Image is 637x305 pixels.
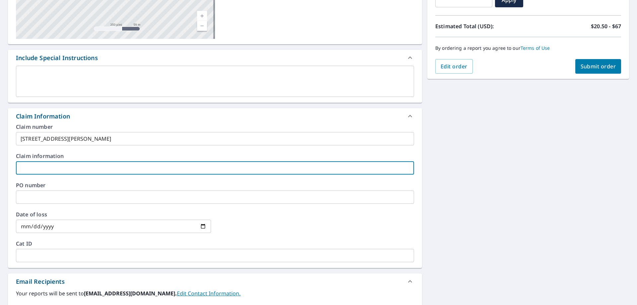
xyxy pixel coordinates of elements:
[8,108,422,124] div: Claim Information
[84,290,177,297] b: [EMAIL_ADDRESS][DOMAIN_NAME].
[16,183,414,188] label: PO number
[591,22,621,30] p: $20.50 - $67
[16,53,98,62] div: Include Special Instructions
[8,50,422,66] div: Include Special Instructions
[435,45,621,51] p: By ordering a report you agree to our
[435,59,473,74] button: Edit order
[441,63,467,70] span: Edit order
[521,45,550,51] a: Terms of Use
[16,112,70,121] div: Claim Information
[177,290,241,297] a: EditContactInfo
[16,153,414,159] label: Claim information
[581,63,616,70] span: Submit order
[16,277,65,286] div: Email Recipients
[16,241,414,246] label: Cat ID
[575,59,621,74] button: Submit order
[197,21,207,31] a: Nivel actual 17, alejar
[8,273,422,289] div: Email Recipients
[16,289,414,297] label: Your reports will be sent to
[435,22,528,30] p: Estimated Total (USD):
[16,212,211,217] label: Date of loss
[197,11,207,21] a: Nivel actual 17, ampliar
[16,124,414,129] label: Claim number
